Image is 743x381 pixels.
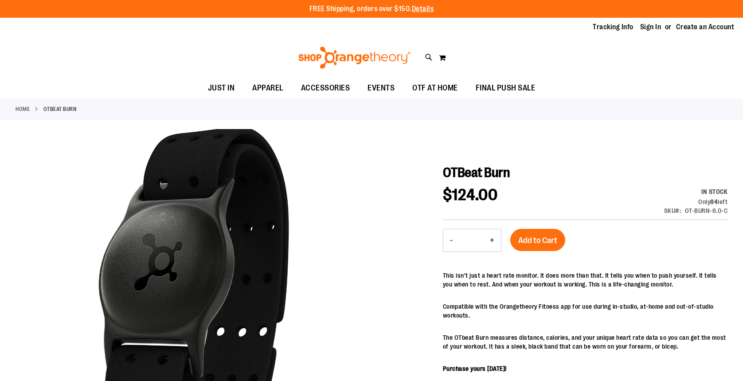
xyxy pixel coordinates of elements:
[664,207,681,214] strong: SKU
[443,333,727,351] p: The OTbeat Burn measures distance, calories, and your unique heart rate data so you can get the m...
[443,365,507,372] b: Purchase yours [DATE]!
[443,302,727,320] p: Compatible with the Orangetheory Fitness app for use during in-studio, at-home and out-of-studio ...
[483,229,501,251] button: Increase product quantity
[476,78,536,98] span: FINAL PUSH SALE
[664,187,728,196] div: Availability
[243,78,292,98] a: APPAREL
[309,4,434,14] p: FREE Shipping, orders over $150.
[43,105,77,113] strong: OTBeat Burn
[412,78,458,98] span: OTF AT HOME
[208,78,235,98] span: JUST IN
[664,197,728,206] div: Only 84 left
[297,47,412,69] img: Shop Orangetheory
[459,230,483,251] input: Product quantity
[368,78,395,98] span: EVENTS
[301,78,350,98] span: ACCESSORIES
[710,198,718,205] strong: 84
[685,206,728,215] div: OT-BURN-6.0-C
[510,229,565,251] button: Add to Cart
[16,105,30,113] a: Home
[199,78,244,98] a: JUST IN
[443,186,498,204] span: $124.00
[412,5,434,13] a: Details
[359,78,403,98] a: EVENTS
[403,78,467,98] a: OTF AT HOME
[443,165,510,180] span: OTBeat Burn
[252,78,283,98] span: APPAREL
[676,22,735,32] a: Create an Account
[443,229,459,251] button: Decrease product quantity
[292,78,359,98] a: ACCESSORIES
[640,22,661,32] a: Sign In
[701,188,727,195] span: In stock
[593,22,634,32] a: Tracking Info
[443,271,727,289] p: This isn't just a heart rate monitor. It does more than that. It tells you when to push yourself....
[518,236,557,245] span: Add to Cart
[467,78,544,98] a: FINAL PUSH SALE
